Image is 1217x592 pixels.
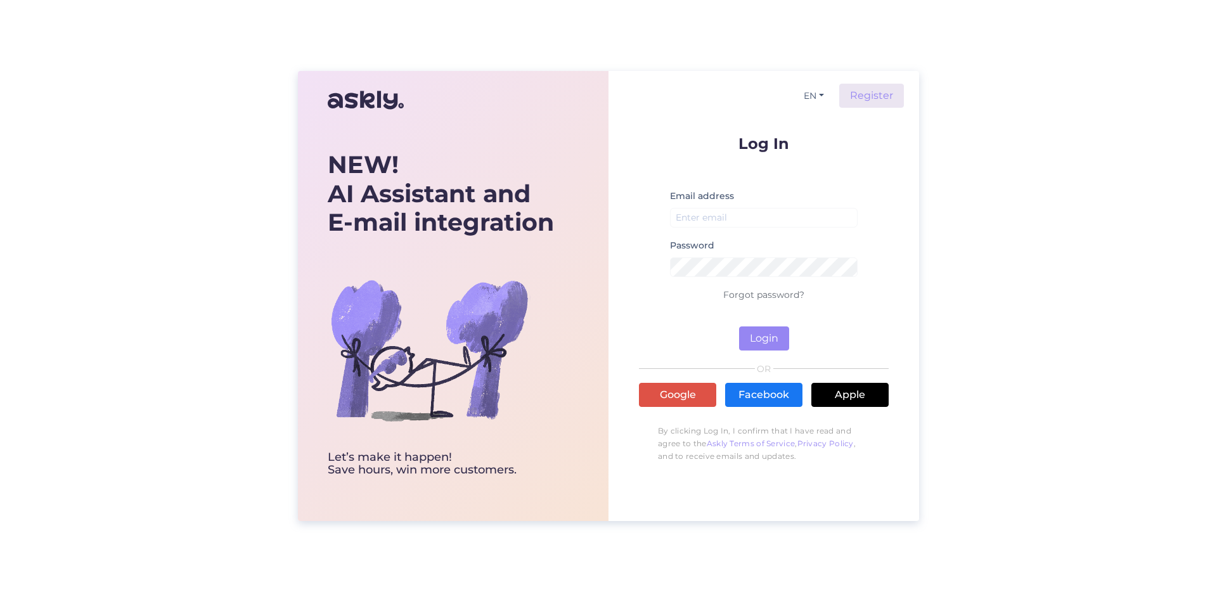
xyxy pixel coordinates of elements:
[797,439,854,448] a: Privacy Policy
[670,239,714,252] label: Password
[328,150,399,179] b: NEW!
[328,150,554,237] div: AI Assistant and E-mail integration
[725,383,802,407] a: Facebook
[639,136,889,151] p: Log In
[723,289,804,300] a: Forgot password?
[639,383,716,407] a: Google
[799,87,829,105] button: EN
[670,208,858,228] input: Enter email
[755,364,773,373] span: OR
[739,326,789,351] button: Login
[839,84,904,108] a: Register
[328,451,554,477] div: Let’s make it happen! Save hours, win more customers.
[639,418,889,469] p: By clicking Log In, I confirm that I have read and agree to the , , and to receive emails and upd...
[811,383,889,407] a: Apple
[328,248,531,451] img: bg-askly
[328,85,404,115] img: Askly
[670,190,734,203] label: Email address
[707,439,795,448] a: Askly Terms of Service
